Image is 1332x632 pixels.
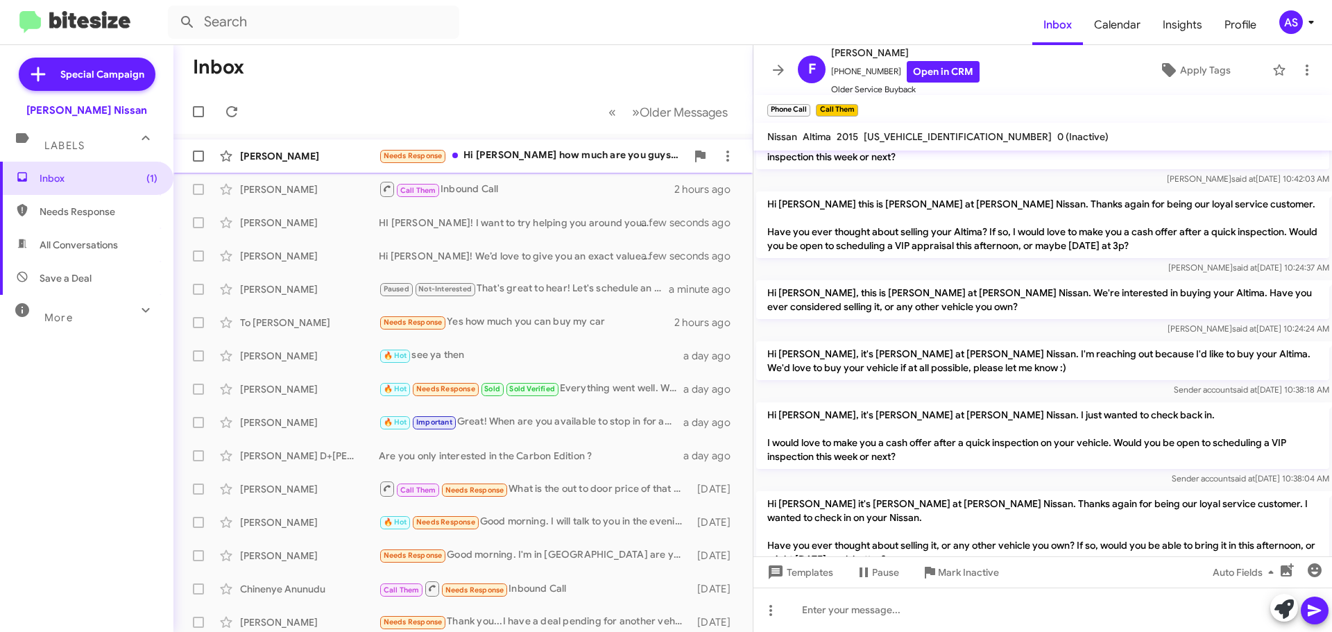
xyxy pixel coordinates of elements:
[379,249,658,263] div: Hi [PERSON_NAME]! We’d love to give you an exact value for your 2020 Altima. Would you like to se...
[1267,10,1317,34] button: AS
[418,284,472,293] span: Not-Interested
[379,547,690,563] div: Good morning. I'm in [GEOGRAPHIC_DATA] are you able to get me stock #250838A for $25k total drive...
[240,416,379,429] div: [PERSON_NAME]
[379,148,686,164] div: Hi [PERSON_NAME] how much are you guys buying them for?
[1172,473,1329,484] span: Sender account [DATE] 10:38:04 AM
[379,480,690,497] div: What is the out to door price of that Kicks?
[26,103,147,117] div: [PERSON_NAME] Nissan
[756,280,1329,319] p: Hi [PERSON_NAME], this is [PERSON_NAME] at [PERSON_NAME] Nissan. We're interested in buying your ...
[379,514,690,530] div: Good morning. I will talk to you in the evening around 6 pm
[240,615,379,629] div: [PERSON_NAME]
[379,414,683,430] div: Great! When are you available to stop in for an appraisal ? Address is [STREET_ADDRESS]
[379,614,690,630] div: Thank you...I have a deal pending for another vehicle....
[1232,323,1256,334] span: said at
[416,384,475,393] span: Needs Response
[910,560,1010,585] button: Mark Inactive
[864,130,1052,143] span: [US_VEHICLE_IDENTIFICATION_NUMBER]
[240,149,379,163] div: [PERSON_NAME]
[1213,560,1279,585] span: Auto Fields
[384,151,443,160] span: Needs Response
[484,384,500,393] span: Sold
[384,351,407,360] span: 🔥 Hot
[690,582,742,596] div: [DATE]
[1180,58,1231,83] span: Apply Tags
[683,349,742,363] div: a day ago
[240,249,379,263] div: [PERSON_NAME]
[509,384,555,393] span: Sold Verified
[808,58,816,80] span: F
[240,449,379,463] div: [PERSON_NAME] D+[PERSON_NAME]
[416,418,452,427] span: Important
[816,104,857,117] small: Call Them
[400,486,436,495] span: Call Them
[1233,384,1257,395] span: said at
[756,402,1329,469] p: Hi [PERSON_NAME], it's [PERSON_NAME] at [PERSON_NAME] Nissan. I just wanted to check back in. I w...
[756,191,1329,258] p: Hi [PERSON_NAME] this is [PERSON_NAME] at [PERSON_NAME] Nissan. Thanks again for being our loyal ...
[624,98,736,126] button: Next
[690,549,742,563] div: [DATE]
[683,449,742,463] div: a day ago
[193,56,244,78] h1: Inbox
[240,316,379,330] div: To [PERSON_NAME]
[1279,10,1303,34] div: AS
[40,238,118,252] span: All Conversations
[240,349,379,363] div: [PERSON_NAME]
[1231,173,1256,184] span: said at
[146,171,157,185] span: (1)
[379,449,683,463] div: Are you only interested in the Carbon Edition ?
[240,282,379,296] div: [PERSON_NAME]
[690,482,742,496] div: [DATE]
[240,515,379,529] div: [PERSON_NAME]
[674,182,742,196] div: 2 hours ago
[44,311,73,324] span: More
[379,314,674,330] div: Yes how much you can buy my car
[1152,5,1213,45] a: Insights
[1057,130,1109,143] span: 0 (Inactive)
[240,216,379,230] div: [PERSON_NAME]
[1168,323,1329,334] span: [PERSON_NAME] [DATE] 10:24:24 AM
[379,216,658,230] div: HI [PERSON_NAME]! I want to try helping you around your budget. Are you open to a Pre-owned vehic...
[379,348,683,364] div: see ya then
[384,318,443,327] span: Needs Response
[1174,384,1329,395] span: Sender account [DATE] 10:38:18 AM
[400,186,436,195] span: Call Them
[240,182,379,196] div: [PERSON_NAME]
[384,418,407,427] span: 🔥 Hot
[1202,560,1290,585] button: Auto Fields
[44,139,85,152] span: Labels
[1213,5,1267,45] span: Profile
[683,416,742,429] div: a day ago
[1168,262,1329,273] span: [PERSON_NAME] [DATE] 10:24:37 AM
[384,384,407,393] span: 🔥 Hot
[753,560,844,585] button: Templates
[803,130,831,143] span: Altima
[837,130,858,143] span: 2015
[690,615,742,629] div: [DATE]
[1083,5,1152,45] a: Calendar
[384,284,409,293] span: Paused
[674,316,742,330] div: 2 hours ago
[240,382,379,396] div: [PERSON_NAME]
[765,560,833,585] span: Templates
[379,281,669,297] div: That's great to hear! Let's schedule an appointment for you to visit the dealership and explore a...
[240,582,379,596] div: Chinenye Anunudu
[384,586,420,595] span: Call Them
[240,549,379,563] div: [PERSON_NAME]
[767,104,810,117] small: Phone Call
[19,58,155,91] a: Special Campaign
[767,130,797,143] span: Nissan
[640,105,728,120] span: Older Messages
[1032,5,1083,45] a: Inbox
[831,44,980,61] span: [PERSON_NAME]
[872,560,899,585] span: Pause
[690,515,742,529] div: [DATE]
[608,103,616,121] span: «
[416,518,475,527] span: Needs Response
[379,180,674,198] div: Inbound Call
[1123,58,1265,83] button: Apply Tags
[1231,473,1255,484] span: said at
[1167,173,1329,184] span: [PERSON_NAME] [DATE] 10:42:03 AM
